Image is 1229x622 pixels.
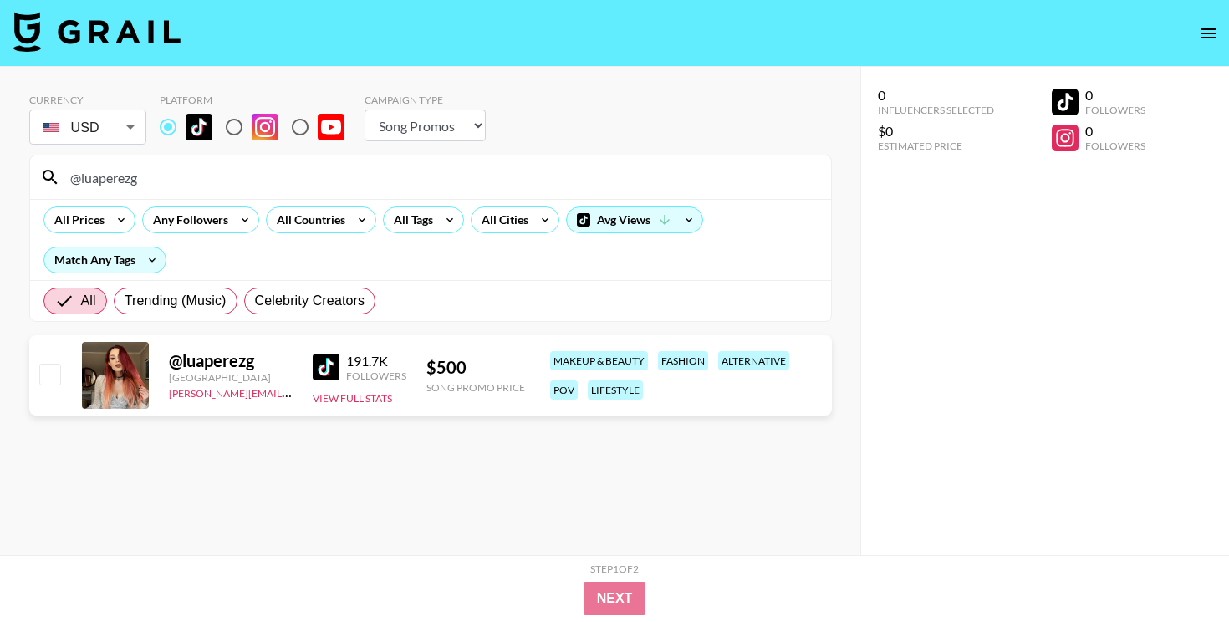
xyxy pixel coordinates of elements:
div: Platform [160,94,358,106]
div: 0 [1085,87,1145,104]
div: 191.7K [346,353,406,370]
div: $ 500 [426,357,525,378]
div: Followers [346,370,406,382]
div: Step 1 of 2 [590,563,639,575]
div: fashion [658,351,708,370]
iframe: Drift Widget Chat Controller [1145,538,1209,602]
div: Song Promo Price [426,381,525,394]
div: All Cities [472,207,532,232]
img: Instagram [252,114,278,140]
div: Estimated Price [878,140,994,152]
button: Next [584,582,646,615]
button: open drawer [1192,17,1226,50]
button: View Full Stats [313,392,392,405]
div: [GEOGRAPHIC_DATA] [169,371,293,384]
div: makeup & beauty [550,351,648,370]
div: $0 [878,123,994,140]
div: All Tags [384,207,436,232]
div: 0 [878,87,994,104]
div: All Countries [267,207,349,232]
a: [PERSON_NAME][EMAIL_ADDRESS][PERSON_NAME][DOMAIN_NAME] [169,384,496,400]
div: Influencers Selected [878,104,994,116]
div: Followers [1085,104,1145,116]
div: Match Any Tags [44,247,166,273]
div: Followers [1085,140,1145,152]
img: TikTok [186,114,212,140]
div: Campaign Type [365,94,486,106]
input: Search by User Name [60,164,821,191]
img: Grail Talent [13,12,181,52]
div: @ luaperezg [169,350,293,371]
div: Avg Views [567,207,702,232]
div: Any Followers [143,207,232,232]
span: Trending (Music) [125,291,227,311]
span: All [81,291,96,311]
div: All Prices [44,207,108,232]
div: 0 [1085,123,1145,140]
div: Currency [29,94,146,106]
img: TikTok [313,354,339,380]
div: lifestyle [588,380,643,400]
div: USD [33,113,143,142]
div: alternative [718,351,789,370]
div: pov [550,380,578,400]
img: YouTube [318,114,344,140]
span: Celebrity Creators [255,291,365,311]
